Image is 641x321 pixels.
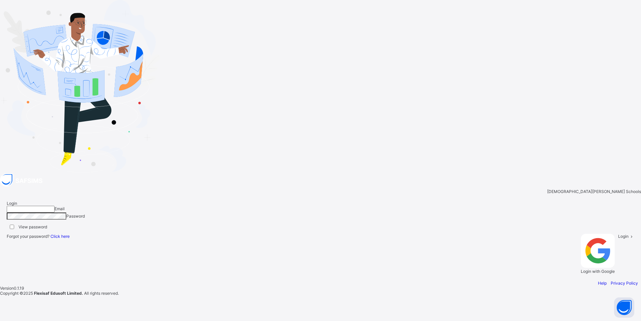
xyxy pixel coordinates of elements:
span: Login [618,234,629,239]
span: Login with Google [581,269,615,274]
span: Forgot your password? [7,234,70,239]
label: View password [19,224,47,229]
a: Privacy Policy [611,281,638,286]
span: Email [55,206,65,211]
span: Password [66,214,85,219]
button: Open asap [614,297,634,318]
span: [DEMOGRAPHIC_DATA][PERSON_NAME] Schools [547,189,641,194]
strong: Flexisaf Edusoft Limited. [34,291,83,296]
span: Login [7,201,17,206]
a: Click here [50,234,70,239]
img: google.396cfc9801f0270233282035f929180a.svg [581,234,615,268]
a: Help [598,281,607,286]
